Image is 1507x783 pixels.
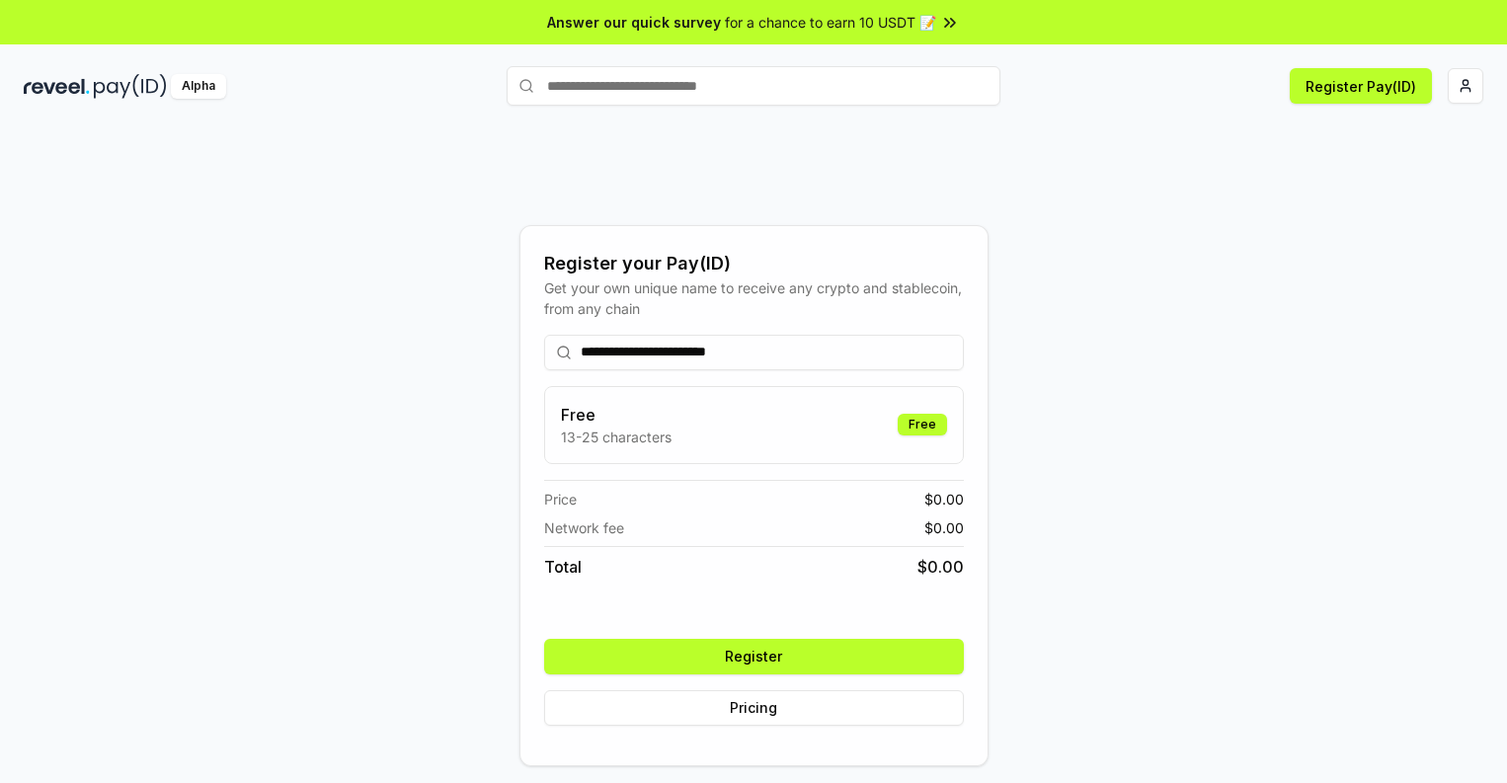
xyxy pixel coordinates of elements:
[561,427,672,447] p: 13-25 characters
[544,517,624,538] span: Network fee
[171,74,226,99] div: Alpha
[544,250,964,277] div: Register your Pay(ID)
[924,489,964,509] span: $ 0.00
[544,489,577,509] span: Price
[898,414,947,435] div: Free
[924,517,964,538] span: $ 0.00
[1290,68,1432,104] button: Register Pay(ID)
[725,12,936,33] span: for a chance to earn 10 USDT 📝
[544,690,964,726] button: Pricing
[544,277,964,319] div: Get your own unique name to receive any crypto and stablecoin, from any chain
[94,74,167,99] img: pay_id
[917,555,964,579] span: $ 0.00
[544,639,964,674] button: Register
[544,555,582,579] span: Total
[547,12,721,33] span: Answer our quick survey
[24,74,90,99] img: reveel_dark
[561,403,672,427] h3: Free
